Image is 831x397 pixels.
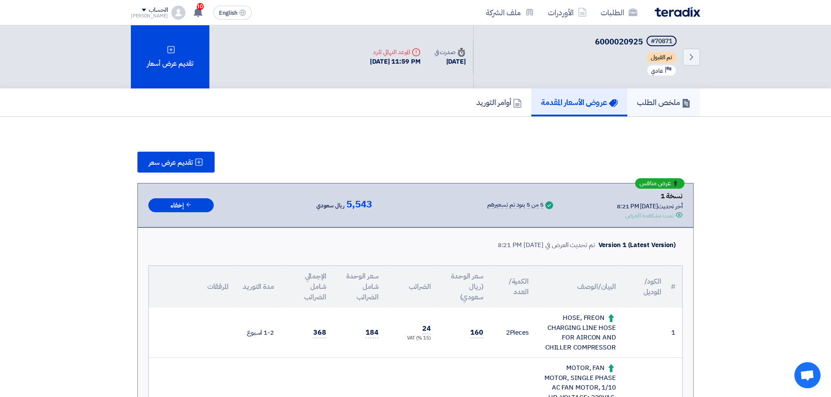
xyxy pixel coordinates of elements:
div: تمت مشاهدة العرض [625,211,674,220]
button: تقديم عرض سعر [137,152,215,173]
h5: 6000020925 [595,36,678,48]
th: سعر الوحدة شامل الضرائب [333,266,386,308]
span: 368 [313,327,326,338]
button: English [213,6,252,20]
h5: ملخص الطلب [637,97,691,107]
img: profile_test.png [171,6,185,20]
a: ملف الشركة [479,2,541,23]
span: ريال سعودي [316,200,345,211]
td: 1 [668,308,682,358]
h5: عروض الأسعار المقدمة [541,97,618,107]
span: English [219,10,237,16]
div: 5 من 5 بنود تم تسعيرهم [487,202,544,209]
td: Pieces [490,308,536,358]
span: 2 [506,328,510,337]
th: # [668,266,682,308]
div: (15 %) VAT [393,335,431,342]
div: الحساب [149,7,168,14]
div: Version 1 (Latest Version) [598,240,676,250]
div: #70871 [651,38,672,44]
a: ملخص الطلب [627,88,700,116]
th: البيان/الوصف [536,266,623,308]
a: أوامر التوريد [467,88,531,116]
th: سعر الوحدة (ريال سعودي) [438,266,490,308]
h5: أوامر التوريد [476,97,522,107]
th: الكمية/العدد [490,266,536,308]
div: [PERSON_NAME] [131,14,168,18]
div: [DATE] 11:59 PM [370,57,421,67]
div: أخر تحديث [DATE] 8:21 PM [617,202,683,211]
div: Open chat [794,362,821,388]
td: 1-2 اسبوع [236,308,281,358]
th: الكود/الموديل [623,266,668,308]
div: HOSE, FREON CHARGING LINE HOSE FOR AIRCON AND CHILLER COMPRESSOR [543,313,616,352]
div: صدرت في [434,48,466,57]
th: المرفقات [149,266,236,308]
div: تقديم عرض أسعار [131,25,209,88]
a: الأوردرات [541,2,594,23]
th: مدة التوريد [236,266,281,308]
span: 5,543 [346,199,372,210]
span: 24 [422,323,431,334]
th: الضرائب [386,266,438,308]
a: عروض الأسعار المقدمة [531,88,627,116]
span: عرض منافس [639,180,671,187]
button: إخفاء [148,198,214,213]
span: عادي [651,67,663,75]
span: 184 [366,327,379,338]
div: نسخة 1 [617,190,683,202]
span: تقديم عرض سعر [149,159,193,166]
span: 10 [197,3,204,10]
th: الإجمالي شامل الضرائب [281,266,333,308]
span: تم القبول [646,52,677,63]
div: [DATE] [434,57,466,67]
img: Teradix logo [655,7,700,17]
div: الموعد النهائي للرد [370,48,421,57]
div: تم تحديث العرض في [DATE] 8:21 PM [498,240,595,250]
span: 6000020925 [595,36,643,48]
span: 160 [470,327,483,338]
a: الطلبات [594,2,644,23]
